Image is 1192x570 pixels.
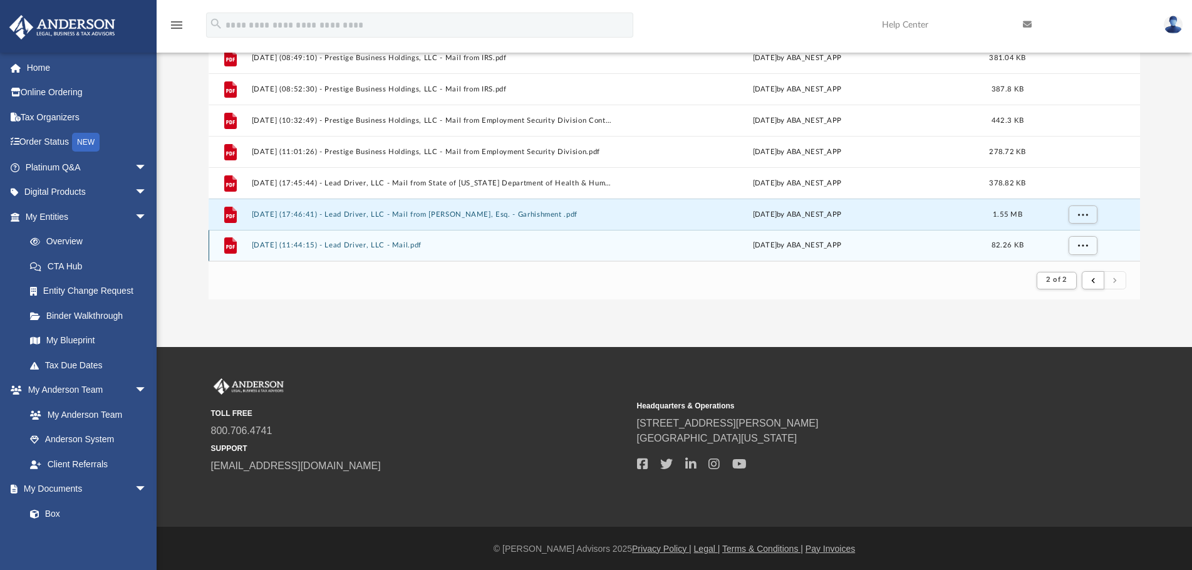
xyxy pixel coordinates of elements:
a: Entity Change Request [18,279,166,304]
span: 1.55 MB [993,210,1022,217]
div: [DATE] by ABA_NEST_APP [617,146,977,157]
a: Tax Due Dates [18,353,166,378]
a: Overview [18,229,166,254]
a: Online Ordering [9,80,166,105]
a: [STREET_ADDRESS][PERSON_NAME] [637,418,819,428]
i: menu [169,18,184,33]
small: SUPPORT [211,443,628,454]
div: [DATE] by ABA_NEST_APP [617,115,977,126]
a: My Blueprint [18,328,160,353]
button: [DATE] (17:46:41) - Lead Driver, LLC - Mail from [PERSON_NAME], Esq. - Garhishment .pdf [251,210,611,219]
img: Anderson Advisors Platinum Portal [211,378,286,395]
a: Box [18,501,153,526]
button: More options [1068,236,1097,255]
button: 2 of 2 [1037,272,1076,289]
a: Tax Organizers [9,105,166,130]
div: © [PERSON_NAME] Advisors 2025 [157,542,1192,556]
button: [DATE] (17:45:44) - Lead Driver, LLC - Mail from State of [US_STATE] Department of Health & Human... [251,179,611,187]
span: [DATE] [752,242,777,249]
span: arrow_drop_down [135,477,160,502]
span: arrow_drop_down [135,204,160,230]
small: TOLL FREE [211,408,628,419]
a: Legal | [694,544,720,554]
div: [DATE] by ABA_NEST_APP [617,209,977,220]
a: My Documentsarrow_drop_down [9,477,160,502]
a: Terms & Conditions | [722,544,803,554]
small: Headquarters & Operations [637,400,1054,412]
span: 442.3 KB [992,117,1024,123]
a: Binder Walkthrough [18,303,166,328]
a: Anderson System [18,427,160,452]
a: [EMAIL_ADDRESS][DOMAIN_NAME] [211,460,381,471]
img: Anderson Advisors Platinum Portal [6,15,119,39]
span: 278.72 KB [989,148,1025,155]
span: 82.26 KB [992,242,1024,249]
div: [DATE] by ABA_NEST_APP [617,83,977,95]
a: Home [9,55,166,80]
a: Privacy Policy | [632,544,692,554]
button: [DATE] (10:32:49) - Prestige Business Holdings, LLC - Mail from Employment Security Division Cont... [251,117,611,125]
a: Platinum Q&Aarrow_drop_down [9,155,166,180]
a: Client Referrals [18,452,160,477]
div: grid [209,40,1141,261]
a: menu [169,24,184,33]
a: My Anderson Team [18,402,153,427]
span: 2 of 2 [1046,276,1067,283]
div: [DATE] by ABA_NEST_APP [617,177,977,189]
a: Meeting Minutes [18,526,160,551]
button: [DATE] (11:01:26) - Prestige Business Holdings, LLC - Mail from Employment Security Division.pdf [251,148,611,156]
a: [GEOGRAPHIC_DATA][US_STATE] [637,433,797,443]
a: 800.706.4741 [211,425,272,436]
span: 387.8 KB [992,85,1024,92]
button: [DATE] (11:44:15) - Lead Driver, LLC - Mail.pdf [251,241,611,249]
div: [DATE] by ABA_NEST_APP [617,52,977,63]
button: More options [1068,205,1097,224]
a: Pay Invoices [806,544,855,554]
a: Digital Productsarrow_drop_down [9,180,166,205]
span: 378.82 KB [989,179,1025,186]
span: arrow_drop_down [135,180,160,205]
span: arrow_drop_down [135,155,160,180]
a: My Anderson Teamarrow_drop_down [9,378,160,403]
div: NEW [72,133,100,152]
i: search [209,17,223,31]
img: User Pic [1164,16,1183,34]
div: by ABA_NEST_APP [617,240,977,251]
a: Order StatusNEW [9,130,166,155]
a: CTA Hub [18,254,166,279]
button: [DATE] (08:49:10) - Prestige Business Holdings, LLC - Mail from IRS.pdf [251,54,611,62]
button: [DATE] (08:52:30) - Prestige Business Holdings, LLC - Mail from IRS.pdf [251,85,611,93]
a: My Entitiesarrow_drop_down [9,204,166,229]
span: 381.04 KB [989,54,1025,61]
span: arrow_drop_down [135,378,160,403]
